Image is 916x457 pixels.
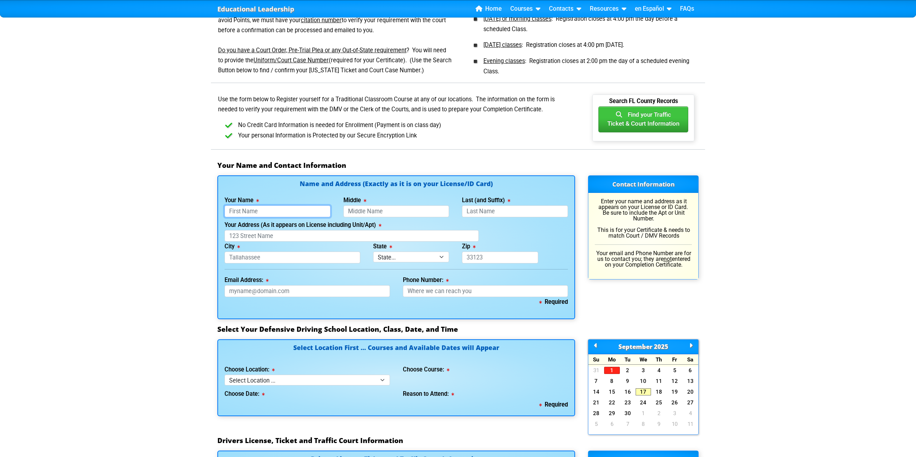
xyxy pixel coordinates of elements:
div: We [636,354,651,365]
input: 123 Street Name [225,230,479,242]
a: 3 [636,367,651,374]
label: Your Address (As it appears on License including Unit/Apt) [225,222,381,228]
div: Sa [683,354,698,365]
label: Phone Number: [403,277,449,283]
a: Educational Leadership [217,3,294,15]
h4: Select Location First ... Courses and Available Dates will Appear [225,345,568,359]
u: Do you have a Court Order, Pre-Trial Plea or any Out-of-State requirement [218,47,406,54]
a: 15 [604,388,620,395]
a: 31 [588,367,604,374]
div: Tu [620,354,636,365]
label: Choose Course: [403,367,449,373]
h3: Drivers License, Ticket and Traffic Court Information [217,436,699,445]
a: 7 [620,420,636,428]
label: Reason to Attend: [403,391,454,397]
a: 1 [604,367,620,374]
a: 6 [683,367,698,374]
a: 29 [604,410,620,417]
input: 33123 [462,252,538,263]
li: : Registration closes at 4:00 pm the day before a scheduled Class. [476,11,699,35]
label: Choose Location: [225,367,275,373]
label: State [373,244,392,249]
a: 27 [683,399,698,406]
a: Contacts [546,4,584,14]
a: 25 [651,399,667,406]
label: Your Name [225,198,259,203]
a: 24 [636,399,651,406]
a: 4 [683,410,698,417]
label: Last (and Suffix) [462,198,510,203]
a: 26 [667,399,683,406]
b: Required [539,401,568,408]
a: 8 [604,378,620,385]
div: Mo [604,354,620,365]
li: Your personal Information is Protected by our Secure Encryption Link [229,131,575,141]
a: 16 [620,388,636,395]
a: Home [473,4,505,14]
input: Last Name [462,205,568,217]
a: 19 [667,388,683,395]
u: citation number [301,17,342,24]
label: Email Address: [225,277,269,283]
a: 2 [651,410,667,417]
a: 22 [604,399,620,406]
div: Su [588,354,604,365]
a: 13 [683,378,698,385]
a: 10 [667,420,683,428]
input: myname@domain.com [225,285,390,297]
a: 9 [651,420,667,428]
div: Fr [667,354,683,365]
b: Search FL County Records [609,98,678,110]
a: en Español [632,4,674,14]
p: Use the form below to Register yourself for a Traditional Classroom Course at any of our location... [217,94,575,115]
a: 28 [588,410,604,417]
h3: Contact Information [588,176,698,193]
a: 17 [636,388,651,395]
a: 6 [604,420,620,428]
input: Middle Name [343,205,449,217]
div: Th [651,354,667,365]
a: 3 [667,410,683,417]
a: 18 [651,388,667,395]
input: Where we can reach you [403,285,568,297]
h4: Name and Address (Exactly as it is on your License/ID Card) [225,181,568,187]
u: not [664,256,672,262]
u: Uniform/Court Case Number [254,57,329,64]
label: City [225,244,240,249]
span: 2025 [654,342,668,351]
a: 30 [620,410,636,417]
a: Resources [587,4,629,14]
a: 4 [651,367,667,374]
a: 23 [620,399,636,406]
input: Tallahassee [225,252,360,263]
p: Enter your name and address as it appears on your License or ID Card. Be sure to include the Apt ... [595,199,692,239]
a: 2 [620,367,636,374]
a: FAQs [677,4,697,14]
h3: Your Name and Contact Information [217,161,699,170]
li: : Registration closes at 4:00 pm [DATE]. [476,34,699,50]
li: No Credit Card Information is needed for Enrollment (Payment is on class day) [229,120,575,131]
input: First Name [225,205,331,217]
a: 5 [667,367,683,374]
u: Evening classes [483,58,525,64]
h3: Select Your Defensive Driving School Location, Class, Date, and Time [217,325,699,334]
a: 14 [588,388,604,395]
a: 5 [588,420,604,428]
u: [DATE] or morning classes [483,15,551,22]
a: 10 [636,378,651,385]
span: September [618,342,652,351]
b: Required [539,298,568,305]
label: Choose Date: [225,391,265,397]
u: [DATE] classes [483,42,522,48]
button: Find your TrafficTicket & Court Information [598,106,688,132]
a: 11 [651,378,667,385]
a: 8 [636,420,651,428]
a: 20 [683,388,698,395]
label: Zip [462,244,476,249]
a: 7 [588,378,604,385]
li: : Registration closes at 2:00 pm the day of a scheduled evening Class. [476,50,699,77]
p: Your email and Phone Number are for us to contact you; they are entered on your Completion Certif... [595,251,692,268]
label: Middle [343,198,366,203]
a: 21 [588,399,604,406]
a: 9 [620,378,636,385]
